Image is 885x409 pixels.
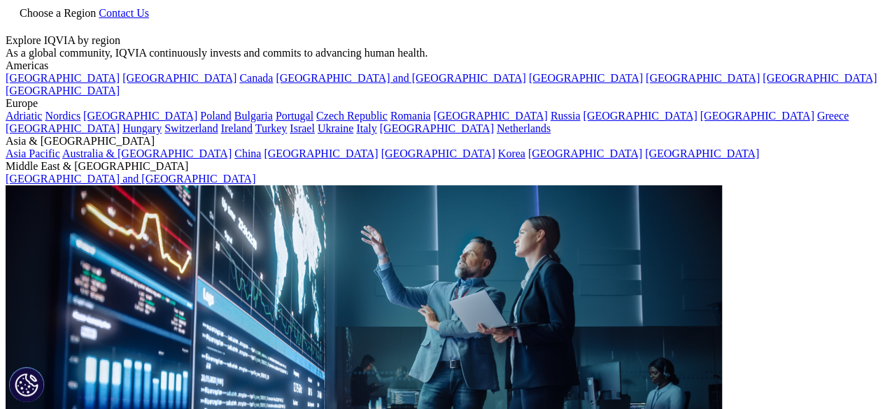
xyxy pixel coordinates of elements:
a: Adriatic [6,110,42,122]
a: [GEOGRAPHIC_DATA] [529,72,643,84]
a: Romania [390,110,431,122]
a: Netherlands [497,122,551,134]
a: [GEOGRAPHIC_DATA] [83,110,197,122]
a: Canada [239,72,273,84]
a: [GEOGRAPHIC_DATA] [380,122,494,134]
button: Impostazioni cookie [9,367,44,402]
a: [GEOGRAPHIC_DATA] [645,148,759,159]
a: [GEOGRAPHIC_DATA] [434,110,548,122]
a: Switzerland [164,122,218,134]
a: Portugal [276,110,313,122]
a: Czech Republic [316,110,388,122]
a: [GEOGRAPHIC_DATA] [700,110,814,122]
div: Asia & [GEOGRAPHIC_DATA] [6,135,879,148]
a: [GEOGRAPHIC_DATA] [381,148,495,159]
a: Asia Pacific [6,148,60,159]
a: Poland [200,110,231,122]
div: Americas [6,59,879,72]
a: Ukraine [318,122,354,134]
span: Choose a Region [20,7,96,19]
a: Italy [356,122,376,134]
a: China [234,148,261,159]
div: Explore IQVIA by region [6,34,879,47]
a: [GEOGRAPHIC_DATA] [646,72,760,84]
div: Middle East & [GEOGRAPHIC_DATA] [6,160,879,173]
a: [GEOGRAPHIC_DATA] and [GEOGRAPHIC_DATA] [276,72,525,84]
a: [GEOGRAPHIC_DATA] [528,148,642,159]
a: [GEOGRAPHIC_DATA] [6,85,120,96]
a: [GEOGRAPHIC_DATA] [763,72,877,84]
div: As a global community, IQVIA continuously invests and commits to advancing human health. [6,47,879,59]
a: [GEOGRAPHIC_DATA] and [GEOGRAPHIC_DATA] [6,173,255,185]
a: [GEOGRAPHIC_DATA] [583,110,697,122]
a: Greece [817,110,849,122]
a: Hungary [122,122,162,134]
a: [GEOGRAPHIC_DATA] [122,72,236,84]
a: Bulgaria [234,110,273,122]
div: Europe [6,97,879,110]
a: Turkey [255,122,288,134]
a: Israel [290,122,315,134]
a: Russia [551,110,581,122]
a: [GEOGRAPHIC_DATA] [6,72,120,84]
a: [GEOGRAPHIC_DATA] [264,148,378,159]
a: Korea [498,148,525,159]
a: Australia & [GEOGRAPHIC_DATA] [62,148,232,159]
a: Nordics [45,110,80,122]
a: Contact Us [99,7,149,19]
a: [GEOGRAPHIC_DATA] [6,122,120,134]
a: Ireland [221,122,253,134]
